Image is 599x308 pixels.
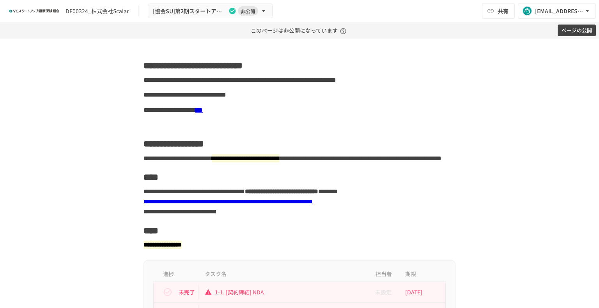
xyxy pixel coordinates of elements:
button: 共有 [482,3,515,19]
span: [協会SU]第2期スタートアップ健保への加入申請手続き [153,6,227,16]
span: 共有 [498,7,509,15]
span: 未設定 [369,288,392,296]
span: [DATE] [405,284,422,300]
th: タスク名 [198,267,368,282]
p: 1-1. [契約締結] NDA [205,287,362,297]
button: [協会SU]第2期スタートアップ健保への加入申請手続き非公開 [148,4,273,19]
span: 非公開 [238,7,258,15]
p: 未完了 [179,288,195,296]
div: [EMAIL_ADDRESS][DOMAIN_NAME] [535,6,583,16]
th: 進捗 [154,267,199,282]
p: このページは非公開になっています [251,22,349,39]
div: DF00324_株式会社Scalar [66,7,129,15]
button: [EMAIL_ADDRESS][DOMAIN_NAME] [518,3,596,19]
th: 期限 [399,267,446,282]
button: status [160,284,175,300]
th: 担当者 [368,267,399,282]
button: ページの公開 [558,25,596,37]
img: ZDfHsVrhrXUoWEWGWYf8C4Fv4dEjYTEDCNvmL73B7ox [9,5,59,17]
